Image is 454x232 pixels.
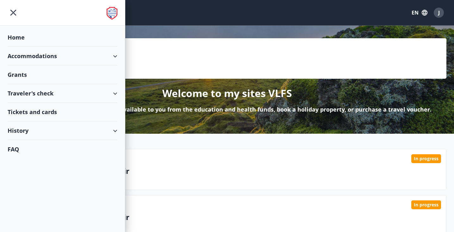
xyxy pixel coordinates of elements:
button: menu [8,7,19,18]
div: In progress [411,200,441,209]
div: FAQ [8,140,117,158]
img: union_logo [107,7,117,20]
div: Accommodations [8,47,117,65]
button: J [431,5,446,20]
div: Traveler's check [8,84,117,103]
p: Here you can apply for the grants available to you from the education and health funds, book a ho... [22,105,432,113]
p: Landsmennt styrkir [54,212,441,223]
div: In progress [411,154,441,163]
div: History [8,121,117,140]
div: Home [8,28,117,47]
p: Landsmennt styrkir [54,166,441,176]
span: J [438,9,440,16]
div: Tickets and cards [8,103,117,121]
div: Grants [8,65,117,84]
p: Welcome to my sites VLFS [162,86,292,100]
button: EN [409,7,430,18]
